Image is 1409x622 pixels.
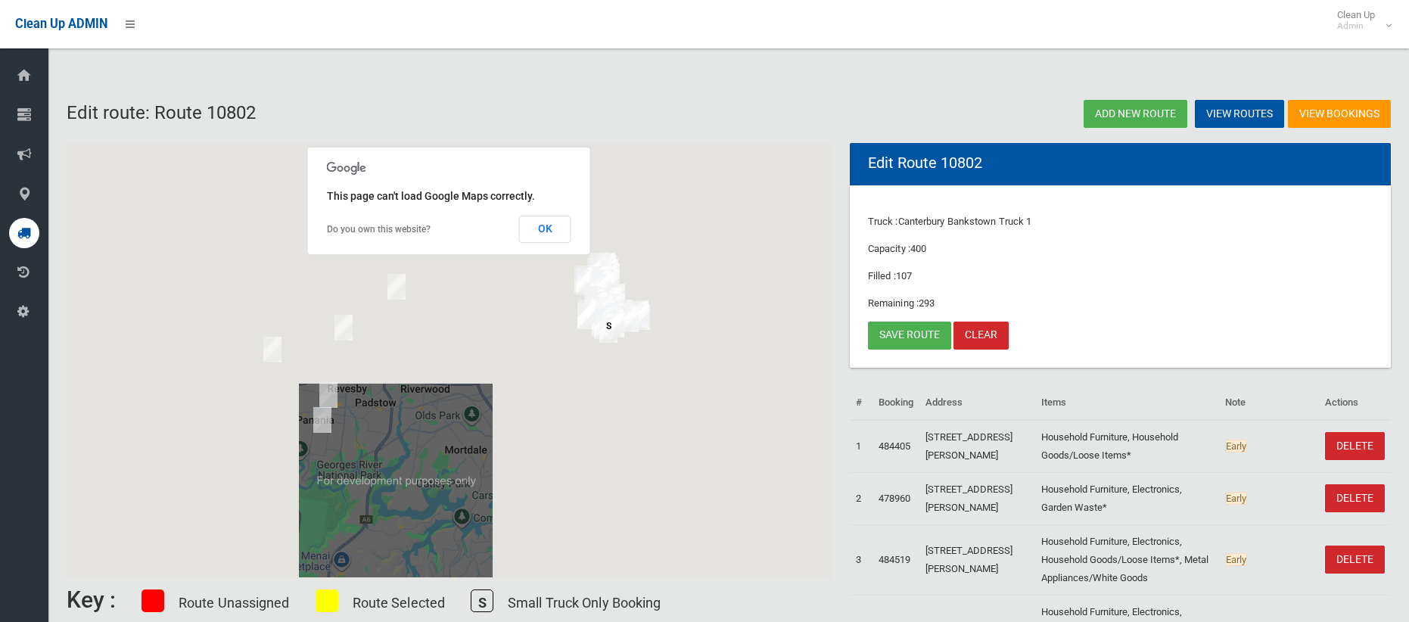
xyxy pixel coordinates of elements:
div: 17 Starkey Street, HURLSTONE PARK NSW 2193 [596,263,626,301]
div: 7 Floss Street, HURLSTONE PARK NSW 2193 [596,257,626,295]
div: 6 Amiens Avenue, MILPERRA NSW 2214 [257,331,288,369]
div: 116 Homer Street, EARLWOOD NSW 2206 [599,297,630,334]
div: 81 Wardell Road, EARLWOOD NSW 2206 [593,281,624,319]
a: Clear [953,322,1009,350]
td: [STREET_ADDRESS][PERSON_NAME] [919,472,1035,524]
div: 4 French Avenue, BANKSTOWN NSW 2200 [381,268,412,306]
td: 478960 [872,472,919,524]
span: Clean Up [1330,9,1390,32]
header: Edit Route 10802 [850,148,1000,178]
td: [STREET_ADDRESS][PERSON_NAME] [919,420,1035,473]
div: 3 Barton Avenue, HURLSTONE PARK NSW 2193 [593,249,623,287]
div: 1/38 Melford Street, HURLSTONE PARK NSW 2193 [581,252,611,290]
div: 11 Fernhill Street, HURLSTONE PARK NSW 2193 [591,247,621,285]
div: 3/47 Yanderra Street, CONDELL PARK NSW 2200 [328,309,359,347]
div: 2A Undercliffe Lane, EARLWOOD NSW 2206 [626,298,656,336]
a: View Routes [1195,100,1284,128]
span: This page can't load Google Maps correctly. [327,190,535,202]
p: Remaining : [868,294,1373,313]
span: Clean Up ADMIN [15,17,107,31]
td: [STREET_ADDRESS][PERSON_NAME] [919,524,1035,595]
div: 27 Undercliffe Road, EARLWOOD NSW 2206 [624,294,655,332]
td: Household Furniture, Electronics, Household Goods/Loose Items*, Metal Appliances/White Goods [1035,524,1219,595]
td: 484405 [872,420,919,473]
th: Booking [872,386,919,420]
div: 70 Duntroon Street, HURLSTONE PARK NSW 2193 [594,253,624,291]
div: 1/3 The Avenue, HURLSTONE PARK NSW 2193 [584,247,614,285]
div: 17 Lovat Avenue, EARLWOOD NSW 2206 [582,280,612,318]
h2: Edit route: Route 10802 [67,103,720,123]
div: 4 Trewilga Avenue, EARLWOOD NSW 2206 [579,280,609,318]
h6: Key : [67,587,116,612]
p: Route Selected [353,590,445,615]
div: 8 Smith Avenue, HURLSTONE PARK NSW 2193 [588,268,618,306]
a: DELETE [1325,546,1385,574]
div: 48 Undercliffe Road, EARLWOOD NSW 2206 [621,296,652,334]
div: 91 Riverview Road, EARLWOOD NSW 2206 [601,288,631,325]
div: 169 Homer Street, EARLWOOD NSW 2206 [593,299,623,337]
div: 98 Prince Edward Avenue, EARLWOOD NSW 2206 [580,283,611,321]
div: 85 Minnamorra Avenue, EARLWOOD NSW 2206 [588,307,618,345]
div: 12 Lanark Avenue, EARLWOOD NSW 2206 [571,297,602,335]
th: Address [919,386,1035,420]
div: 45 Homer Street, EARLWOOD NSW 2206 [608,294,639,331]
div: 36 Finlays Avenue, EARLWOOD NSW 2206 [600,306,630,344]
p: Filled : [868,267,1373,285]
td: 484519 [872,524,919,595]
td: 3 [850,524,872,595]
div: 3 St Georges Parade, EARLWOOD NSW 2206 [586,304,616,342]
div: 5A Hamel Crescent, EARLWOOD NSW 2206 [589,285,619,323]
div: 51 Hamilton Avenue, EARLWOOD NSW 2206 [572,294,602,331]
p: Capacity : [868,240,1373,258]
div: 87 Wardell Road, EARLWOOD NSW 2206 [593,282,623,320]
div: 7 March Place, EARLWOOD NSW 2206 [593,311,624,349]
a: DELETE [1325,432,1385,460]
div: 180 Homer Street, EARLWOOD NSW 2206 [589,302,619,340]
div: 67 Highcliff Road, EARLWOOD NSW 2206 [611,300,641,337]
div: 96 Wardell Road, EARLWOOD NSW 2206 [593,285,624,323]
span: Early [1225,553,1247,566]
div: 43 Highcliff Road, EARLWOOD NSW 2206 [614,300,645,338]
button: OK [519,216,571,243]
div: 44 Douglas Street, PANANIA NSW 2213 [307,401,337,439]
div: 75-79 Minter Street, CANTERBURY NSW 2193 [568,261,599,299]
div: 14 Arncliffe Road, EARLWOOD NSW 2206 [599,303,630,341]
span: Early [1225,492,1247,505]
th: Items [1035,386,1219,420]
div: 155 Riverview Road, EARLWOOD NSW 2206 [601,278,631,316]
div: 2 Roslyn Avenue, PANANIA NSW 2213 [313,376,344,414]
span: Early [1225,440,1247,453]
span: 293 [919,297,935,309]
a: Do you own this website? [327,224,431,235]
td: Household Furniture, Household Goods/Loose Items* [1035,420,1219,473]
p: Truck : [868,213,1373,231]
span: Canterbury Bankstown Truck 1 [898,216,1032,227]
div: 139 Wardell Road, EARLWOOD NSW 2206 [589,291,619,328]
p: Route Unassigned [179,590,290,615]
div: 28 Flers Avenue, EARLWOOD NSW 2206 [581,286,611,324]
span: 400 [910,243,926,254]
div: 14 Highland Crescent, EARLWOOD NSW 2206 [599,300,630,337]
th: Actions [1319,386,1391,420]
a: Save route [868,322,951,350]
a: Add new route [1084,100,1187,128]
td: 1 [850,420,872,473]
small: Admin [1337,20,1375,32]
th: Note [1219,386,1319,420]
div: 106 Prince Edward Avenue, EARLWOOD NSW 2206 [578,283,608,321]
a: DELETE [1325,484,1385,512]
div: 50 Church Street, CANTERBURY NSW 2193 [571,260,601,297]
td: Household Furniture, Electronics, Garden Waste* [1035,472,1219,524]
span: 107 [896,270,912,281]
div: 15 Burnett Street, HURLSTONE PARK NSW 2193 [585,264,615,302]
th: # [850,386,872,420]
p: Small Truck Only Booking [508,590,661,615]
div: 8 Canterton Street, HURLSTONE PARK NSW 2193 [583,260,613,298]
td: 2 [850,472,872,524]
span: S [471,589,493,612]
a: View Bookings [1288,100,1391,128]
div: 80 Church Street, CANTERBURY NSW 2193 [570,263,600,301]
